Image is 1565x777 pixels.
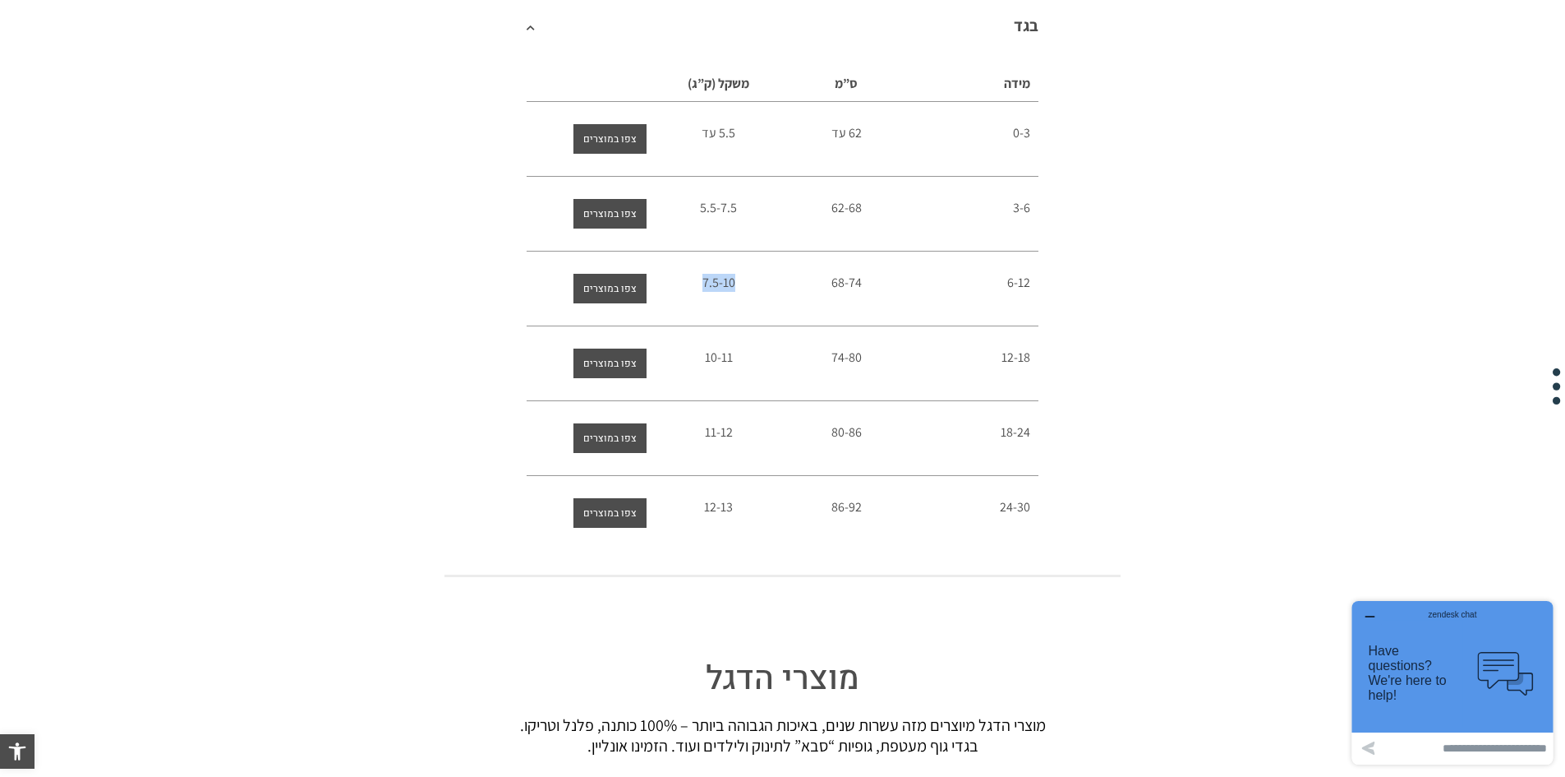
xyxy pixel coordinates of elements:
[583,423,637,453] span: צפו במוצרים
[444,58,1121,575] div: בגד
[573,498,647,528] a: צפו במוצרים
[831,124,862,141] span: 62 עד
[831,423,862,441] span: 80-86
[1001,423,1030,441] span: 18-24
[831,349,862,366] span: 74-80
[573,199,647,229] a: צפו במוצרים
[573,124,647,154] a: צפו במוצרים
[835,75,858,92] span: ס”מ
[705,349,733,366] span: 10-11
[831,274,862,291] span: 68-74
[286,715,1280,756] div: מוצרי הדגל מיוצרים מזה עשרות שנים, באיכות הגבוהה ביותר – 100% כותנה, פלנל וטריקו.
[286,659,1280,699] h2: מוצרי הדגל
[583,498,637,528] span: צפו במוצרים
[704,498,733,516] span: 12-13
[1001,349,1030,366] span: 12-18
[702,124,735,141] span: 5.5 עד
[705,423,733,441] span: 11-12
[573,349,647,378] a: צפו במוצרים
[1346,594,1559,771] iframe: פותח יישומון שאפשר לשוחח בו בצ'אט עם אחד הנציגים שלנו
[1014,15,1038,36] a: בגד
[831,498,862,516] span: 86-92
[583,274,637,303] span: צפו במוצרים
[1013,124,1030,141] span: 0-3
[1007,274,1030,291] span: 6-12
[1013,199,1030,216] span: 3-6
[702,274,735,291] span: 7.5-10
[583,349,637,378] span: צפו במוצרים
[700,199,737,216] span: 5.5-7.5
[1004,75,1030,92] span: מידה
[583,199,637,229] span: צפו במוצרים
[573,423,647,453] a: צפו במוצרים
[573,274,647,303] a: צפו במוצרים
[587,735,978,756] span: בגדי גוף מעטפת, גופיות “סבא” לתינוק ולילדים ועוד. הזמינו אונליין.
[831,199,862,216] span: 62-68
[1000,498,1030,516] span: 24-30
[688,75,749,92] span: משקל (ק”ג)
[583,124,637,154] span: צפו במוצרים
